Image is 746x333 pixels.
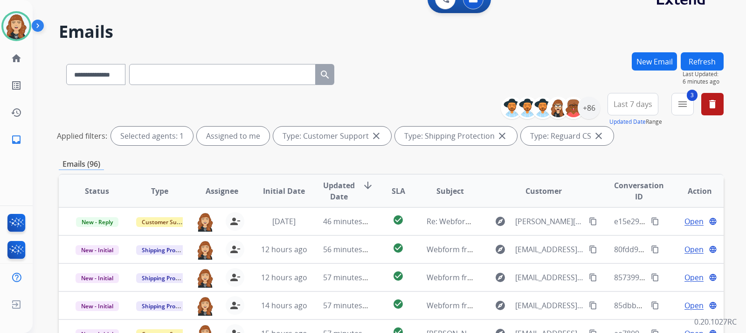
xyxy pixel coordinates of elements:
mat-icon: close [371,130,382,142]
span: 12 hours ago [261,272,307,283]
mat-icon: explore [495,216,506,227]
span: 56 minutes ago [323,244,377,255]
span: 57 minutes ago [323,272,377,283]
span: 12 hours ago [261,244,307,255]
img: agent-avatar [196,268,214,288]
span: Webform from [EMAIL_ADDRESS][DOMAIN_NAME] on [DATE] [427,244,638,255]
mat-icon: menu [677,99,688,110]
span: Open [684,216,704,227]
mat-icon: content_copy [651,273,659,282]
span: Conversation ID [614,180,664,202]
mat-icon: check_circle [393,298,404,310]
span: Last 7 days [614,102,652,106]
span: New - Initial [76,245,119,255]
span: 57 minutes ago [323,300,377,311]
span: Customer Support [136,217,197,227]
div: Selected agents: 1 [111,127,193,145]
mat-icon: history [11,107,22,118]
mat-icon: search [319,69,331,80]
span: Last Updated: [683,71,724,78]
mat-icon: person_remove [229,244,241,255]
img: agent-avatar [196,296,214,316]
span: Open [684,300,704,311]
div: Type: Reguard CS [521,127,614,145]
mat-icon: list_alt [11,80,22,91]
mat-icon: check_circle [393,270,404,282]
mat-icon: content_copy [651,217,659,226]
mat-icon: language [709,273,717,282]
mat-icon: home [11,53,22,64]
mat-icon: language [709,245,717,254]
span: Customer [525,185,562,197]
mat-icon: check_circle [393,242,404,254]
span: [DATE] [272,216,296,227]
mat-icon: person_remove [229,216,241,227]
span: Initial Date [263,185,305,197]
span: Range [609,118,662,126]
span: New - Reply [76,217,118,227]
span: Open [684,244,704,255]
h2: Emails [59,22,724,41]
span: New - Initial [76,273,119,283]
span: [PERSON_NAME][EMAIL_ADDRESS][DOMAIN_NAME] [515,216,583,227]
mat-icon: arrow_downward [362,180,373,191]
span: Updated Date [323,180,355,202]
mat-icon: explore [495,272,506,283]
span: 6 minutes ago [683,78,724,85]
button: 3 [671,93,694,115]
mat-icon: person_remove [229,272,241,283]
mat-icon: close [497,130,508,142]
span: Shipping Protection [136,273,200,283]
span: Type [151,185,168,197]
span: New - Initial [76,301,119,311]
mat-icon: content_copy [589,245,597,254]
mat-icon: explore [495,300,506,311]
img: agent-avatar [196,212,214,232]
mat-icon: inbox [11,134,22,145]
span: [EMAIL_ADDRESS][DOMAIN_NAME] [515,244,583,255]
div: Type: Shipping Protection [395,127,517,145]
span: Webform from [EMAIL_ADDRESS][DOMAIN_NAME] on [DATE] [427,272,638,283]
button: New Email [632,52,677,71]
img: avatar [3,13,29,39]
span: Open [684,272,704,283]
mat-icon: language [709,217,717,226]
mat-icon: content_copy [589,301,597,310]
mat-icon: explore [495,244,506,255]
mat-icon: content_copy [651,301,659,310]
mat-icon: close [593,130,604,142]
th: Action [661,175,724,207]
div: Assigned to me [197,127,269,145]
span: [EMAIL_ADDRESS][DOMAIN_NAME] [515,300,583,311]
mat-icon: person_remove [229,300,241,311]
span: 3 [687,90,698,101]
span: [EMAIL_ADDRESS][DOMAIN_NAME] [515,272,583,283]
img: agent-avatar [196,240,214,260]
span: Subject [436,185,464,197]
div: +86 [578,97,600,119]
span: 46 minutes ago [323,216,377,227]
p: Emails (96) [59,158,104,170]
button: Updated Date [609,118,646,126]
span: Webform from [EMAIL_ADDRESS][DOMAIN_NAME] on [DATE] [427,300,638,311]
mat-icon: content_copy [589,217,597,226]
button: Last 7 days [608,93,658,115]
mat-icon: language [709,301,717,310]
mat-icon: check_circle [393,214,404,226]
span: Assignee [206,185,238,197]
button: Refresh [681,52,724,71]
span: Shipping Protection [136,245,200,255]
mat-icon: content_copy [651,245,659,254]
div: Type: Customer Support [273,127,391,145]
p: 0.20.1027RC [694,316,737,327]
mat-icon: content_copy [589,273,597,282]
span: Re: Webform from [PERSON_NAME][EMAIL_ADDRESS][DOMAIN_NAME] on [DATE] [427,216,708,227]
span: SLA [392,185,405,197]
span: Status [85,185,109,197]
p: Applied filters: [57,130,107,142]
span: Shipping Protection [136,301,200,311]
span: 14 hours ago [261,300,307,311]
mat-icon: delete [707,99,718,110]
